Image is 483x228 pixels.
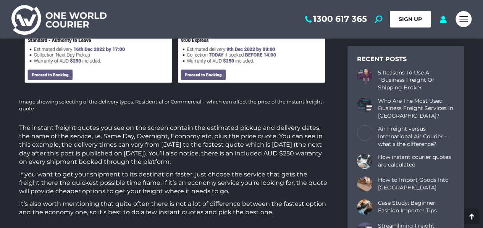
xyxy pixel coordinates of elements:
a: Mobile menu icon [456,11,472,27]
a: 5 Reasons To Use A `Business Freight Or Shipping Broker [378,69,454,92]
a: How instant courier quotes are calculated [378,154,454,168]
a: How to Import Goods Into [GEOGRAPHIC_DATA] [378,176,454,191]
p: It’s also worth mentioning that quite often there is not a lot of difference between the fastest ... [19,199,328,217]
a: Post image [357,97,372,113]
a: Case Study: Beginner Fashion Importer Tips [378,199,454,214]
a: Post image [357,199,372,215]
span: SIGN UP [399,16,422,23]
div: Recent Posts [357,55,454,63]
a: Air Freight versus International Air Courier – what’s the difference? [378,125,454,148]
a: Who Are The Most Used Business Freight Services in [GEOGRAPHIC_DATA]? [378,97,454,120]
p: Image showing selecting of the delivery types. Residential or Commercial – which can affect the p... [19,98,328,112]
a: Post image [357,176,372,192]
p: The instant freight quotes you see on the screen contain the estimated pickup and delivery dates,... [19,123,328,166]
a: Post image [357,154,372,169]
img: One World Courier [11,4,107,35]
a: 1300 617 365 [304,14,367,24]
p: If you want to get your shipment to its destination faster, just choose the service that gets the... [19,170,328,196]
a: Post image [357,125,372,141]
a: SIGN UP [390,11,431,27]
a: Post image [357,69,372,84]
